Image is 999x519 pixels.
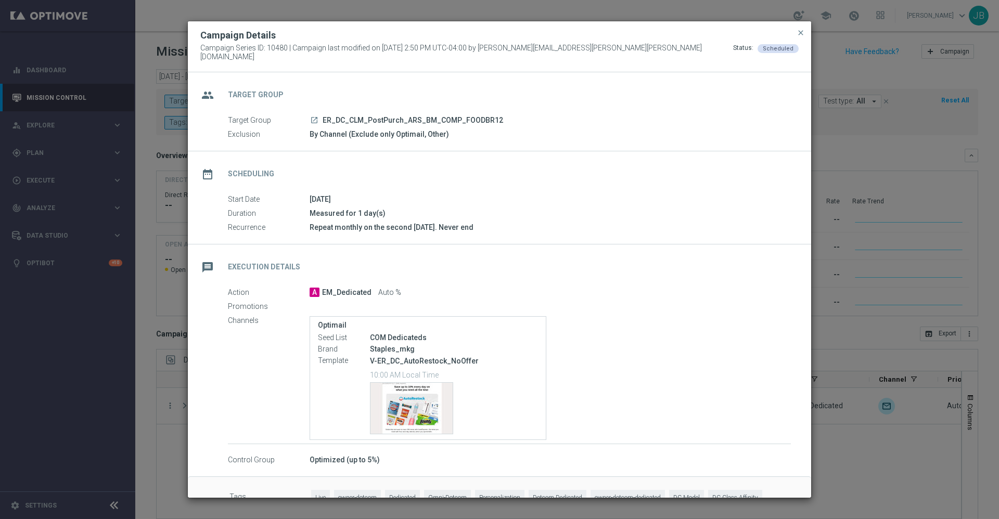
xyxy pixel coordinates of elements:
[310,288,319,297] span: A
[318,321,538,330] label: Optimail
[228,195,310,204] label: Start Date
[378,288,401,297] span: Auto %
[669,490,704,506] span: DC Model
[198,86,217,105] i: group
[228,456,310,465] label: Control Group
[228,316,310,326] label: Channels
[424,490,471,506] span: Omni-Dotcom
[763,45,793,52] span: Scheduled
[198,258,217,277] i: message
[228,262,300,272] h2: Execution Details
[229,490,311,506] label: Tags
[310,455,791,465] div: Optimized (up to 5%)
[198,165,217,184] i: date_range
[318,356,370,366] label: Template
[228,130,310,139] label: Exclusion
[370,332,538,343] div: COM Dedicateds
[310,116,319,125] a: launch
[475,490,524,506] span: Personalization
[228,302,310,312] label: Promotions
[200,29,276,42] h2: Campaign Details
[310,194,791,204] div: [DATE]
[228,209,310,218] label: Duration
[370,344,538,354] div: Staples_mkg
[708,490,762,506] span: DC Class Affinity
[228,90,284,100] h2: Target Group
[310,116,318,124] i: launch
[322,288,372,297] span: EM_Dedicated
[370,369,538,380] p: 10:00 AM Local Time
[310,129,791,139] div: By Channel (Exclude only Optimail, Other)
[200,44,733,61] span: Campaign Series ID: 10480 | Campaign last modified on [DATE] 2:50 PM UTC-04:00 by [PERSON_NAME][E...
[591,490,665,506] span: owner-dotcom-dedicated
[311,490,330,506] span: Live
[318,333,370,343] label: Seed List
[385,490,420,506] span: Dedicated
[797,29,805,37] span: close
[310,222,791,232] div: Repeat monthly on the second [DATE]. Never end
[318,345,370,354] label: Brand
[529,490,586,506] span: Dotcom Dedicated
[310,208,791,218] div: Measured for 1 day(s)
[758,44,799,52] colored-tag: Scheduled
[228,116,310,125] label: Target Group
[228,169,274,179] h2: Scheduling
[323,116,503,125] span: ER_DC_CLM_PostPurch_ARS_BM_COMP_FOODBR12
[370,356,538,366] p: V-ER_DC_AutoRestock_NoOffer
[733,44,753,61] div: Status:
[228,223,310,232] label: Recurrence
[228,288,310,297] label: Action
[334,490,381,506] span: owner-dotcom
